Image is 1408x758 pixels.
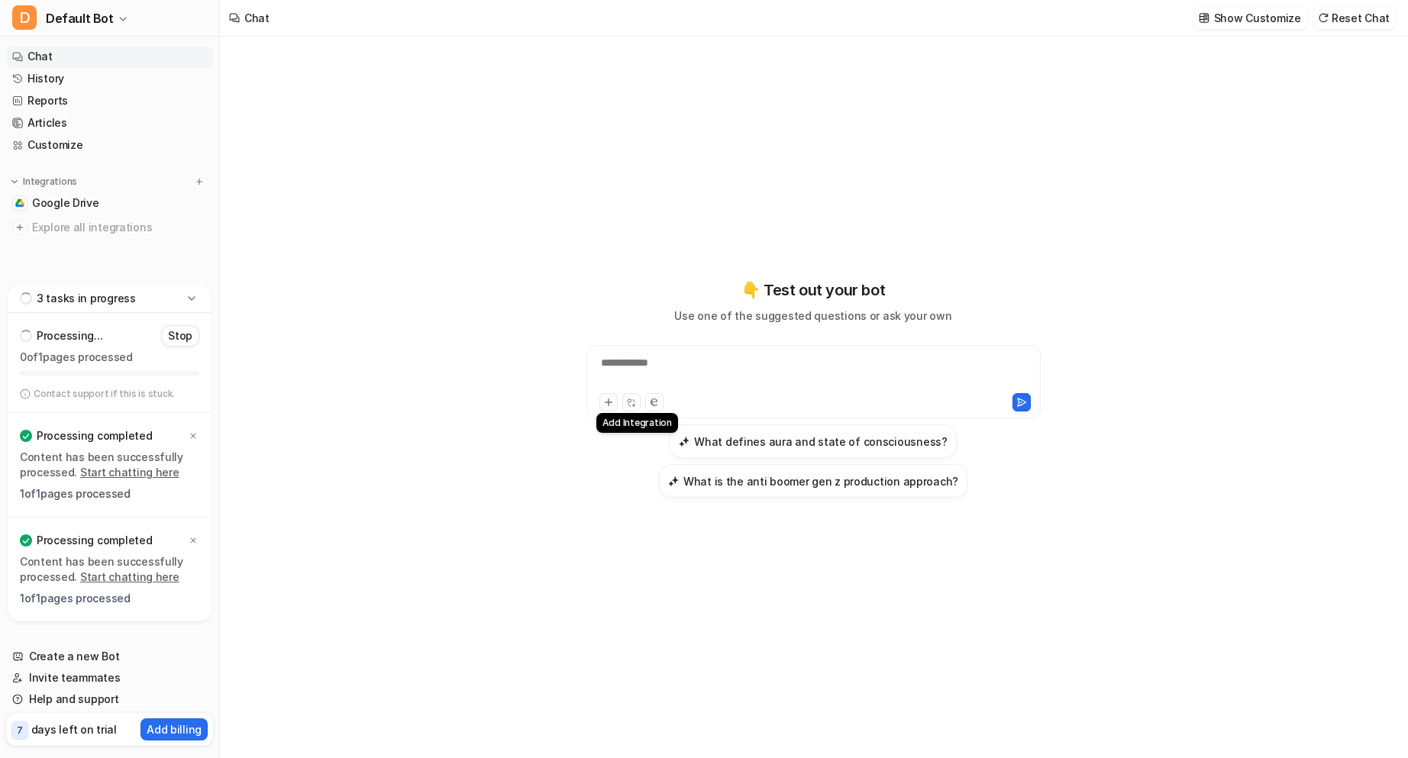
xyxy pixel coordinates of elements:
[12,5,37,30] span: D
[1313,7,1396,29] button: Reset Chat
[6,112,213,134] a: Articles
[37,291,136,306] p: 3 tasks in progress
[80,466,179,479] a: Start chatting here
[12,220,27,235] img: explore all integrations
[161,325,199,347] button: Stop
[741,279,885,302] p: 👇 Test out your bot
[168,328,192,344] p: Stop
[6,646,213,667] a: Create a new Bot
[6,174,82,189] button: Integrations
[670,424,956,458] button: What defines aura and state of consciousness?What defines aura and state of consciousness?
[37,428,152,444] p: Processing completed
[46,8,114,29] span: Default Bot
[20,591,199,606] p: 1 of 1 pages processed
[244,10,270,26] div: Chat
[683,473,958,489] h3: What is the anti boomer gen z production approach?
[6,217,213,238] a: Explore all integrations
[80,570,179,583] a: Start chatting here
[23,176,77,188] p: Integrations
[32,215,207,240] span: Explore all integrations
[31,721,117,737] p: days left on trial
[194,176,205,187] img: menu_add.svg
[1214,10,1301,26] p: Show Customize
[1318,12,1329,24] img: reset
[1199,12,1209,24] img: customize
[140,718,208,740] button: Add billing
[20,450,199,480] p: Content has been successfully processed.
[17,724,23,737] p: 7
[9,176,20,187] img: expand menu
[679,436,689,447] img: What defines aura and state of consciousness?
[6,192,213,214] a: Google DriveGoogle Drive
[6,90,213,111] a: Reports
[147,721,202,737] p: Add billing
[34,388,175,400] p: Contact support if this is stuck.
[668,476,679,487] img: What is the anti boomer gen z production approach?
[20,486,199,502] p: 1 of 1 pages processed
[694,434,947,450] h3: What defines aura and state of consciousness?
[6,46,213,67] a: Chat
[6,689,213,710] a: Help and support
[37,328,102,344] p: Processing...
[6,667,213,689] a: Invite teammates
[15,198,24,208] img: Google Drive
[6,134,213,156] a: Customize
[6,68,213,89] a: History
[20,350,199,365] p: 0 of 1 pages processed
[1194,7,1307,29] button: Show Customize
[596,413,678,433] div: Add Integration
[20,554,199,585] p: Content has been successfully processed.
[674,308,951,324] p: Use one of the suggested questions or ask your own
[37,533,152,548] p: Processing completed
[32,195,99,211] span: Google Drive
[659,464,967,498] button: What is the anti boomer gen z production approach?What is the anti boomer gen z production approach?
